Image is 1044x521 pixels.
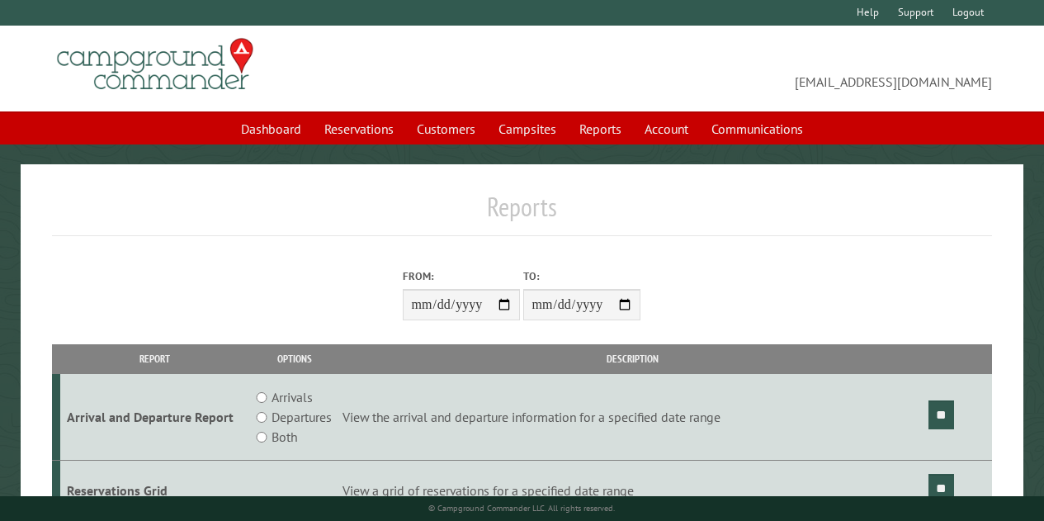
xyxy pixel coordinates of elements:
[340,461,926,521] td: View a grid of reservations for a specified date range
[702,113,813,144] a: Communications
[60,344,248,373] th: Report
[272,387,313,407] label: Arrivals
[52,191,992,236] h1: Reports
[407,113,485,144] a: Customers
[403,268,520,284] label: From:
[635,113,698,144] a: Account
[272,427,297,447] label: Both
[231,113,311,144] a: Dashboard
[522,45,992,92] span: [EMAIL_ADDRESS][DOMAIN_NAME]
[60,461,248,521] td: Reservations Grid
[60,374,248,461] td: Arrival and Departure Report
[340,344,926,373] th: Description
[340,374,926,461] td: View the arrival and departure information for a specified date range
[428,503,615,514] small: © Campground Commander LLC. All rights reserved.
[489,113,566,144] a: Campsites
[52,32,258,97] img: Campground Commander
[523,268,640,284] label: To:
[248,344,340,373] th: Options
[569,113,631,144] a: Reports
[314,113,404,144] a: Reservations
[272,407,332,427] label: Departures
